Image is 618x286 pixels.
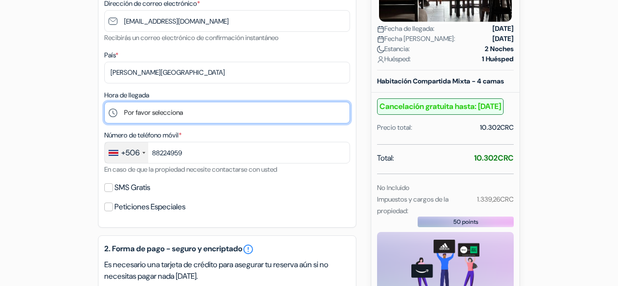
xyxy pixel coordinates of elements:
strong: [DATE] [492,34,514,44]
strong: 10.302CRC [474,153,514,163]
div: Precio total: [377,123,412,133]
div: Costa Rica: +506 [105,142,148,163]
img: calendar.svg [377,36,384,43]
label: Peticiones Especiales [114,200,185,214]
small: Recibirás un correo electrónico de confirmación instantáneo [104,33,279,42]
label: SMS Gratis [114,181,150,194]
strong: 1 Huésped [482,54,514,64]
span: 50 points [453,218,478,226]
b: Habitación Compartida Mixta - 4 camas [377,77,504,85]
p: Es necesario una tarjeta de crédito para asegurar tu reserva aún si no necesitas pagar nada [DATE]. [104,259,350,282]
input: 8312 3456 [104,142,350,163]
img: calendar.svg [377,26,384,33]
a: error_outline [242,244,254,255]
b: Cancelación gratuita hasta: [DATE] [377,98,504,115]
small: 1.339,26CRC [477,195,514,204]
span: Huésped: [377,54,411,64]
div: +506 [121,147,140,159]
div: 10.302CRC [480,123,514,133]
span: Fecha de llegada: [377,24,435,34]
h5: 2. Forma de pago - seguro y encriptado [104,244,350,255]
input: Introduzca la dirección de correo electrónico [104,10,350,32]
small: No Incluido [377,183,409,192]
label: Número de teléfono móvil [104,130,182,140]
span: Fecha [PERSON_NAME]: [377,34,455,44]
img: user_icon.svg [377,56,384,63]
span: Total: [377,152,394,164]
span: Estancia: [377,44,410,54]
label: Hora de llegada [104,90,149,100]
small: En caso de que la propiedad necesite contactarse con usted [104,165,277,174]
img: moon.svg [377,46,384,53]
label: País [104,50,118,60]
strong: [DATE] [492,24,514,34]
strong: 2 Noches [485,44,514,54]
small: Impuestos y cargos de la propiedad: [377,195,449,215]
